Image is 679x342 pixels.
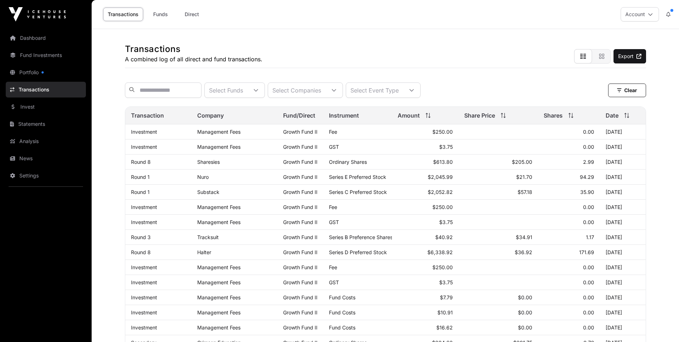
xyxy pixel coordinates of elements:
[600,139,646,155] td: [DATE]
[329,324,355,331] span: Fund Costs
[9,7,66,22] img: Icehouse Ventures Logo
[579,249,594,255] span: 171.69
[197,111,224,120] span: Company
[583,279,594,285] span: 0.00
[131,264,157,270] a: Investment
[6,168,86,184] a: Settings
[329,234,393,240] span: Series B Preference Shares
[600,215,646,230] td: [DATE]
[583,159,594,165] span: 2.99
[131,279,157,285] a: Investment
[131,294,157,300] a: Investment
[329,264,337,270] span: Fee
[283,111,315,120] span: Fund/Direct
[283,129,317,135] a: Growth Fund II
[583,204,594,210] span: 0.00
[6,82,86,98] a: Transactions
[131,204,157,210] a: Investment
[613,49,646,63] a: Export
[329,159,367,165] span: Ordinary Shares
[464,111,495,120] span: Share Price
[600,170,646,185] td: [DATE]
[329,309,355,315] span: Fund Costs
[621,7,659,22] button: Account
[6,151,86,166] a: News
[600,320,646,335] td: [DATE]
[131,189,150,195] a: Round 1
[600,260,646,275] td: [DATE]
[643,308,679,342] iframe: Chat Widget
[580,189,594,195] span: 35.90
[583,144,594,150] span: 0.00
[518,309,532,315] span: $0.00
[583,324,594,331] span: 0.00
[283,189,317,195] a: Growth Fund II
[583,129,594,135] span: 0.00
[131,159,151,165] a: Round 8
[131,174,150,180] a: Round 1
[131,249,151,255] a: Round 8
[197,219,272,225] p: Management Fees
[600,275,646,290] td: [DATE]
[392,185,459,200] td: $2,052.82
[544,111,563,120] span: Shares
[329,189,387,195] span: Series C Preferred Stock
[103,8,143,21] a: Transactions
[518,324,532,331] span: $0.00
[197,324,272,331] p: Management Fees
[398,111,420,120] span: Amount
[6,116,86,132] a: Statements
[600,245,646,260] td: [DATE]
[6,99,86,115] a: Invest
[283,249,317,255] a: Growth Fund II
[518,294,532,300] span: $0.00
[6,47,86,63] a: Fund Investments
[392,320,459,335] td: $16.62
[600,290,646,305] td: [DATE]
[197,294,272,300] p: Management Fees
[197,129,272,135] p: Management Fees
[178,8,206,21] a: Direct
[197,159,220,165] a: Sharesies
[583,294,594,300] span: 0.00
[580,174,594,180] span: 94.29
[329,111,359,120] span: Instrument
[283,219,317,225] a: Growth Fund II
[283,159,317,165] a: Growth Fund II
[283,264,317,270] a: Growth Fund II
[600,230,646,245] td: [DATE]
[392,200,459,215] td: $250.00
[6,133,86,149] a: Analysis
[283,294,317,300] a: Growth Fund II
[125,43,262,55] h1: Transactions
[600,155,646,170] td: [DATE]
[600,200,646,215] td: [DATE]
[392,155,459,170] td: $613.80
[283,234,317,240] a: Growth Fund II
[600,124,646,139] td: [DATE]
[197,249,211,255] a: Halter
[600,185,646,200] td: [DATE]
[516,174,532,180] span: $21.70
[131,219,157,225] a: Investment
[586,234,594,240] span: 1.17
[205,83,247,98] div: Select Funds
[283,279,317,285] a: Growth Fund II
[197,309,272,315] p: Management Fees
[131,144,157,150] a: Investment
[283,174,317,180] a: Growth Fund II
[600,305,646,320] td: [DATE]
[392,290,459,305] td: $7.79
[283,204,317,210] a: Growth Fund II
[6,65,86,80] a: Portfolio
[329,144,339,150] span: GST
[125,55,262,63] p: A combined log of all direct and fund transactions.
[392,305,459,320] td: $10.91
[392,230,459,245] td: $40.92
[329,279,339,285] span: GST
[329,249,387,255] span: Series D Preferred Stock
[197,264,272,270] p: Management Fees
[329,174,386,180] span: Series E Preferred Stock
[283,144,317,150] a: Growth Fund II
